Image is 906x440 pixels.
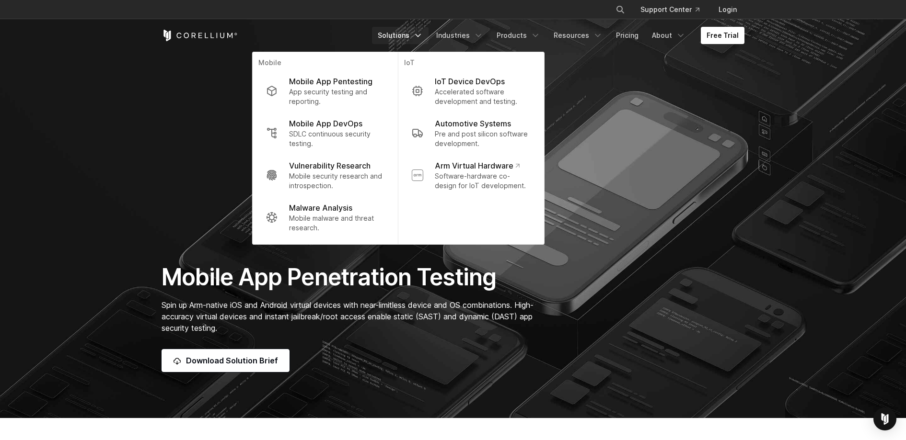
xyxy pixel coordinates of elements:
span: Spin up Arm-native iOS and Android virtual devices with near-limitless device and OS combinations... [162,300,534,333]
p: Vulnerability Research [289,160,371,171]
div: Navigation Menu [372,27,744,44]
p: Accelerated software development and testing. [435,87,531,106]
a: Corellium Home [162,30,238,41]
p: SDLC continuous security testing. [289,129,384,148]
a: Free Trial [701,27,744,44]
a: Pricing [610,27,644,44]
a: Automotive Systems Pre and post silicon software development. [404,112,538,154]
a: Industries [430,27,489,44]
p: Mobile App DevOps [289,118,362,129]
p: Mobile security research and introspection. [289,171,384,191]
h1: Mobile App Penetration Testing [162,263,544,292]
a: Malware Analysis Mobile malware and threat research. [258,196,392,238]
a: Login [711,1,744,18]
div: Open Intercom Messenger [873,407,896,430]
a: Resources [548,27,608,44]
a: Mobile App DevOps SDLC continuous security testing. [258,112,392,154]
p: IoT Device DevOps [435,76,505,87]
p: Malware Analysis [289,202,352,214]
a: Products [491,27,546,44]
p: IoT [404,58,538,70]
p: Mobile [258,58,392,70]
span: Download Solution Brief [186,355,278,366]
a: Support Center [633,1,707,18]
a: About [646,27,691,44]
p: Mobile malware and threat research. [289,214,384,233]
div: Navigation Menu [604,1,744,18]
a: Vulnerability Research Mobile security research and introspection. [258,154,392,196]
a: IoT Device DevOps Accelerated software development and testing. [404,70,538,112]
p: Pre and post silicon software development. [435,129,531,148]
p: Automotive Systems [435,118,511,129]
p: Software-hardware co-design for IoT development. [435,171,531,191]
a: Arm Virtual Hardware Software-hardware co-design for IoT development. [404,154,538,196]
a: Solutions [372,27,429,44]
p: Mobile App Pentesting [289,76,372,87]
a: Mobile App Pentesting App security testing and reporting. [258,70,392,112]
a: Download Solution Brief [162,349,290,372]
button: Search [612,1,629,18]
p: App security testing and reporting. [289,87,384,106]
p: Arm Virtual Hardware [435,160,520,171]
